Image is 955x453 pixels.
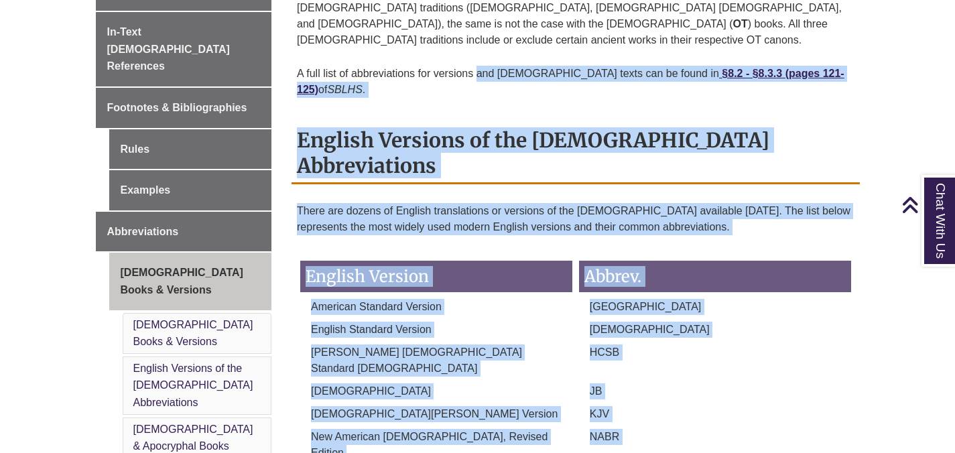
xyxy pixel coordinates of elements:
p: KJV [579,406,851,422]
h3: Abbrev. [579,261,851,292]
p: English Standard Version [300,322,572,338]
a: Rules [109,129,272,170]
p: HCSB [579,344,851,361]
p: A full list of abbreviations for versions and [DEMOGRAPHIC_DATA] texts can be found in of . [297,60,854,103]
p: American Standard Version [300,299,572,315]
p: [GEOGRAPHIC_DATA] [579,299,851,315]
span: In-Text [DEMOGRAPHIC_DATA] References [107,26,230,72]
a: Back to Top [901,196,952,214]
a: Examples [109,170,272,210]
p: [PERSON_NAME] [DEMOGRAPHIC_DATA] Standard [DEMOGRAPHIC_DATA] [300,344,572,377]
a: Abbreviations [96,212,272,252]
h3: English Version [300,261,572,292]
em: SBLHS [327,84,362,95]
p: [DEMOGRAPHIC_DATA] [300,383,572,399]
h2: English Versions of the [DEMOGRAPHIC_DATA] Abbreviations [292,123,860,184]
p: [DEMOGRAPHIC_DATA] [579,322,851,338]
a: [DEMOGRAPHIC_DATA] Books & Versions [109,253,272,310]
p: There are dozens of English translations or versions of the [DEMOGRAPHIC_DATA] available [DATE]. ... [297,198,854,241]
p: JB [579,383,851,399]
a: English Versions of the [DEMOGRAPHIC_DATA] Abbreviations [133,363,253,408]
p: NABR [579,429,851,445]
a: Footnotes & Bibliographies [96,88,272,128]
span: Footnotes & Bibliographies [107,102,247,113]
p: [DEMOGRAPHIC_DATA][PERSON_NAME] Version [300,406,572,422]
strong: OT [733,18,748,29]
a: [DEMOGRAPHIC_DATA] Books & Versions [133,319,253,348]
span: Abbreviations [107,226,179,237]
a: In-Text [DEMOGRAPHIC_DATA] References [96,12,272,86]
